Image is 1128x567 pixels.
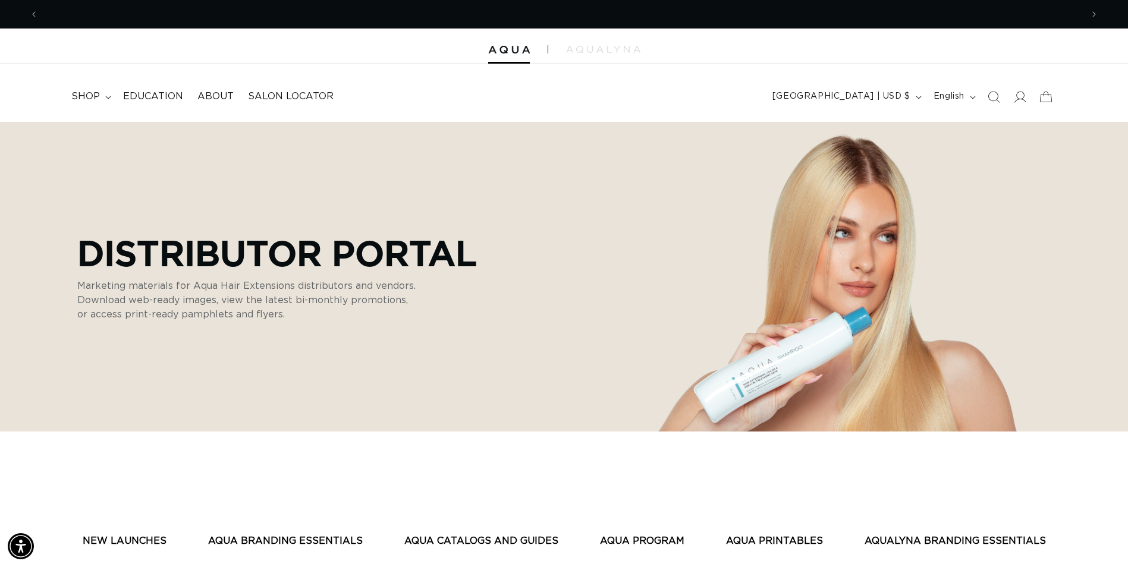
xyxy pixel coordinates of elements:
[77,279,416,322] p: Marketing materials for Aqua Hair Extensions distributors and vendors. Download web-ready images,...
[68,527,181,556] button: New Launches
[772,90,910,103] span: [GEOGRAPHIC_DATA] | USD $
[981,84,1007,110] summary: Search
[248,90,334,103] span: Salon Locator
[241,83,341,110] a: Salon Locator
[190,83,241,110] a: About
[1069,510,1128,567] iframe: Chat Widget
[8,533,34,559] div: Accessibility Menu
[64,83,116,110] summary: shop
[116,83,190,110] a: Education
[850,527,1061,556] button: AquaLyna Branding Essentials
[566,46,640,53] img: aqualyna.com
[926,86,981,108] button: English
[585,527,699,556] button: AQUA PROGRAM
[765,86,926,108] button: [GEOGRAPHIC_DATA] | USD $
[934,90,964,103] span: English
[21,3,47,26] button: Previous announcement
[1081,3,1107,26] button: Next announcement
[123,90,183,103] span: Education
[71,90,100,103] span: shop
[711,527,838,556] button: AQUA PRINTABLES
[193,527,378,556] button: AQUA BRANDING ESSENTIALS
[197,90,234,103] span: About
[77,232,477,273] p: Distributor Portal
[389,527,573,556] button: AQUA CATALOGS AND GUIDES
[488,46,530,54] img: Aqua Hair Extensions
